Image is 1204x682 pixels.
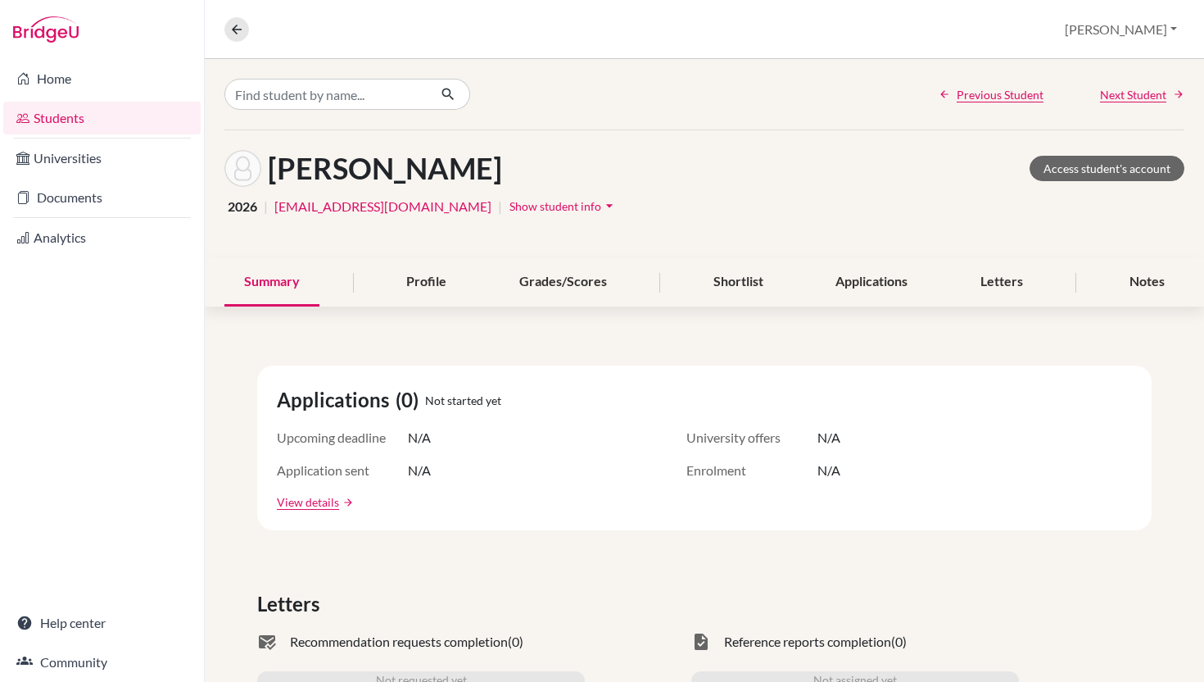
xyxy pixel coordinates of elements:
[224,150,261,187] img: Ishan Pattnaik's avatar
[3,221,201,254] a: Analytics
[257,589,326,619] span: Letters
[425,392,501,409] span: Not started yet
[1100,86,1166,103] span: Next Student
[509,199,601,213] span: Show student info
[691,632,711,652] span: task
[339,497,354,508] a: arrow_forward
[224,79,428,110] input: Find student by name...
[396,385,425,415] span: (0)
[274,197,491,216] a: [EMAIL_ADDRESS][DOMAIN_NAME]
[268,151,502,186] h1: [PERSON_NAME]
[1100,86,1184,103] a: Next Student
[3,102,201,134] a: Students
[508,632,523,652] span: (0)
[13,16,79,43] img: Bridge-U
[3,62,201,95] a: Home
[891,632,907,652] span: (0)
[1057,14,1184,45] button: [PERSON_NAME]
[961,258,1043,307] div: Letters
[601,198,618,214] i: arrow_drop_down
[1110,258,1184,307] div: Notes
[387,258,466,307] div: Profile
[277,461,408,480] span: Application sent
[817,461,840,480] span: N/A
[694,258,783,307] div: Shortlist
[939,86,1043,103] a: Previous Student
[3,646,201,679] a: Community
[724,632,891,652] span: Reference reports completion
[408,461,431,480] span: N/A
[408,428,431,448] span: N/A
[3,607,201,639] a: Help center
[224,258,319,307] div: Summary
[3,142,201,175] a: Universities
[257,632,277,652] span: mark_email_read
[957,86,1043,103] span: Previous Student
[686,428,817,448] span: University offers
[498,197,502,216] span: |
[277,385,396,415] span: Applications
[277,493,339,511] a: View details
[817,428,840,448] span: N/A
[264,197,268,216] span: |
[277,428,408,448] span: Upcoming deadline
[686,461,817,480] span: Enrolment
[500,258,627,307] div: Grades/Scores
[1030,156,1184,181] a: Access student's account
[228,197,257,216] span: 2026
[290,632,508,652] span: Recommendation requests completion
[509,193,618,219] button: Show student infoarrow_drop_down
[816,258,927,307] div: Applications
[3,181,201,214] a: Documents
